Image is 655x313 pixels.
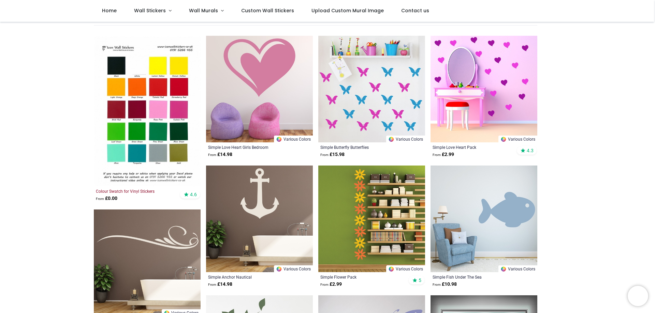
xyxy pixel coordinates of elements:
strong: £ 2.99 [433,151,454,158]
a: Colour Swatch for Vinyl Stickers [96,188,178,194]
iframe: Brevo live chat [628,286,648,306]
img: Color Wheel [276,266,282,272]
span: 5 [419,277,421,283]
span: Wall Murals [189,7,218,14]
a: Various Colors [386,265,425,272]
strong: £ 14.98 [208,151,232,158]
a: Various Colors [498,136,537,142]
img: Simple Love Heart Girls Bedroom Wall Sticker [206,36,313,142]
a: Simple Anchor Nautical [208,274,290,280]
span: Upload Custom Mural Image [311,7,384,14]
img: Color Wheel [276,136,282,142]
span: From [433,153,441,157]
span: From [433,283,441,286]
img: Simple Fish Under The Sea Wall Sticker [431,166,537,272]
strong: £ 2.99 [320,281,342,288]
a: Simple Fish Under The Sea [433,274,515,280]
span: 4.3 [527,147,534,154]
span: From [96,197,104,201]
strong: £ 15.98 [320,151,345,158]
img: Color Wheel [388,136,394,142]
img: Color Wheel [500,266,507,272]
img: Simple Butterfly Butterflies Wall Sticker - Mod1 [318,36,425,142]
span: From [208,283,216,286]
strong: £ 10.98 [433,281,457,288]
span: Wall Stickers [134,7,166,14]
img: Simple Anchor Nautical Wall Sticker [206,166,313,272]
a: Various Colors [274,136,313,142]
a: Various Colors [386,136,425,142]
a: Simple Love Heart Pack [433,144,515,150]
span: Custom Wall Stickers [241,7,294,14]
span: From [208,153,216,157]
span: From [320,153,329,157]
a: Simple Butterfly Butterflies [320,144,403,150]
img: Color Wheel [500,136,507,142]
span: Contact us [401,7,429,14]
img: Colour Swatch for Vinyl Stickers [94,36,201,187]
span: From [320,283,329,286]
span: Home [102,7,117,14]
a: Various Colors [274,265,313,272]
strong: £ 0.00 [96,195,117,202]
img: Simple Flower Wall Sticker Pack [318,166,425,272]
strong: £ 14.98 [208,281,232,288]
a: Simple Flower Pack [320,274,403,280]
a: Simple Love Heart Girls Bedroom [208,144,290,150]
a: Various Colors [498,265,537,272]
img: Simple Love Heart Wall Sticker Pack [431,36,537,142]
img: Color Wheel [388,266,394,272]
span: 4.6 [190,191,197,198]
